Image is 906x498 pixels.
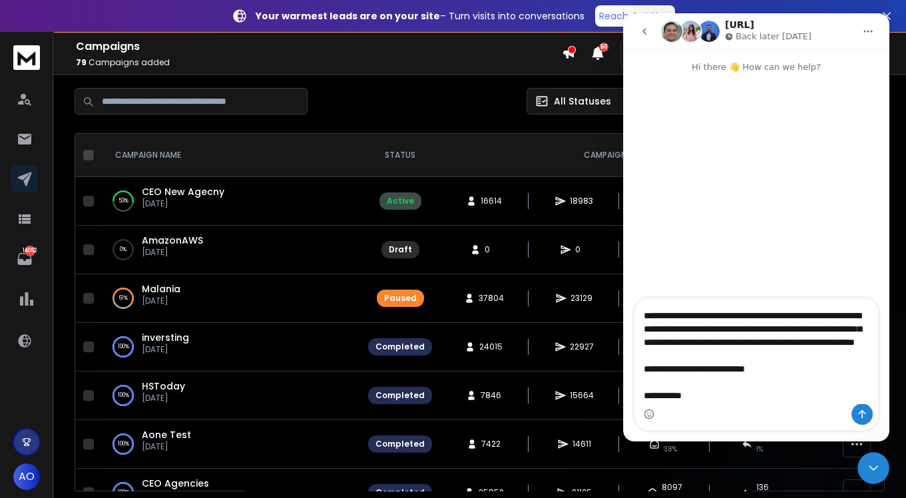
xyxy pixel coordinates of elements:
[118,437,129,451] p: 100 %
[13,463,40,490] button: AO
[481,439,501,449] span: 7422
[756,482,769,493] span: 136
[142,477,209,490] a: CEO Agencies
[662,482,682,493] span: 8097
[664,444,677,455] span: 38 %
[595,5,675,27] a: Reach Out Now
[572,487,592,498] span: 21125
[119,292,128,305] p: 61 %
[142,198,224,209] p: [DATE]
[570,293,592,304] span: 23129
[570,390,594,401] span: 15664
[575,244,588,255] span: 0
[118,389,129,402] p: 100 %
[375,342,425,352] div: Completed
[76,57,562,68] p: Campaigns added
[360,134,440,177] th: STATUS
[756,444,763,455] span: 1 %
[384,293,417,304] div: Paused
[142,296,180,306] p: [DATE]
[599,9,671,23] p: Reach Out Now
[142,428,191,441] a: Aone Test
[142,234,203,247] a: AmazonAWS
[623,13,889,441] iframe: Intercom live chat
[479,293,504,304] span: 37804
[485,244,498,255] span: 0
[481,390,501,401] span: 7846
[99,372,360,420] td: 100%HSToday[DATE]
[375,439,425,449] div: Completed
[142,441,191,452] p: [DATE]
[76,57,87,68] span: 79
[440,134,797,177] th: CAMPAIGN STATS
[13,45,40,70] img: logo
[142,185,224,198] a: CEO New Agecny
[76,39,562,55] h1: Campaigns
[387,196,414,206] div: Active
[572,439,591,449] span: 14611
[570,342,594,352] span: 22927
[481,196,502,206] span: 16614
[479,487,504,498] span: 25852
[142,331,189,344] a: inversting
[599,43,608,52] span: 50
[99,420,360,469] td: 100%Aone Test[DATE]
[554,95,611,108] p: All Statuses
[118,194,128,208] p: 53 %
[479,342,503,352] span: 24015
[142,247,203,258] p: [DATE]
[118,340,129,354] p: 100 %
[256,9,584,23] p: – Turn visits into conversations
[11,246,38,272] a: 14062
[99,323,360,372] td: 100%inversting[DATE]
[142,379,185,393] a: HSToday
[99,134,360,177] th: CAMPAIGN NAME
[570,196,593,206] span: 18983
[99,226,360,274] td: 0%AmazonAWS[DATE]
[375,390,425,401] div: Completed
[389,244,412,255] div: Draft
[99,177,360,226] td: 53%CEO New Agecny[DATE]
[142,344,189,355] p: [DATE]
[857,452,889,484] iframe: Intercom live chat
[99,274,360,323] td: 61%Malania[DATE]
[375,487,425,498] div: Completed
[142,393,185,403] p: [DATE]
[120,243,126,256] p: 0 %
[256,9,440,23] strong: Your warmest leads are on your site
[142,282,180,296] a: Malania
[25,246,35,256] p: 14062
